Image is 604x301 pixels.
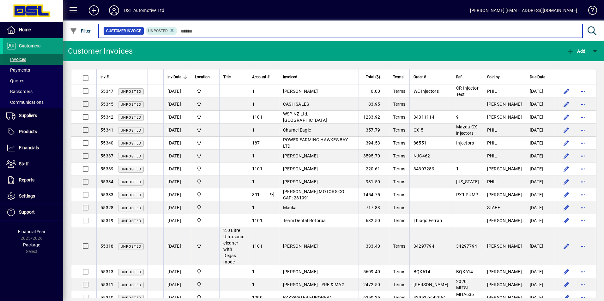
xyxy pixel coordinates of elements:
[19,145,39,150] span: Financials
[195,243,215,250] span: Central
[252,102,255,107] span: 1
[6,57,26,62] span: Invoices
[100,74,109,80] span: Inv #
[456,140,474,145] span: Injectors
[19,113,37,118] span: Suppliers
[121,115,141,120] span: Unposted
[106,28,141,34] span: Customer Invoice
[100,282,113,287] span: 55311
[195,101,215,108] span: Central
[393,179,405,184] span: Terms
[19,161,29,166] span: Staff
[252,218,263,223] span: 1101
[3,65,63,75] a: Payments
[487,153,497,158] span: PHIL
[456,244,477,249] span: 34297794
[223,74,244,80] div: Title
[414,153,430,158] span: NJC462
[252,179,255,184] span: 1
[414,74,448,80] div: Order #
[456,192,478,197] span: PX1 PUMP
[100,140,113,145] span: 55340
[414,166,434,171] span: 34307289
[19,43,40,48] span: Customers
[252,166,263,171] span: 1101
[359,162,389,175] td: 220.61
[359,214,389,227] td: 632.50
[163,278,191,291] td: [DATE]
[456,279,468,290] span: 2020 MITSI
[487,244,522,249] span: [PERSON_NAME]
[526,278,555,291] td: [DATE]
[393,166,405,171] span: Terms
[578,151,588,161] button: More options
[566,49,585,54] span: Add
[414,74,426,80] span: Order #
[163,188,191,201] td: [DATE]
[100,127,113,133] span: 55341
[487,205,500,210] span: STAFF
[70,28,91,33] span: Filter
[121,167,141,171] span: Unposted
[100,89,113,94] span: 55347
[283,189,345,200] span: [PERSON_NAME] MOTORS CO CAP: 281991
[283,74,297,80] span: Invoiced
[359,201,389,214] td: 717.83
[283,282,345,287] span: [PERSON_NAME] TYRE & MAG
[393,205,405,210] span: Terms
[561,164,571,174] button: Edit
[393,244,405,249] span: Terms
[578,241,588,251] button: More options
[456,269,473,274] span: BQK614
[487,269,522,274] span: [PERSON_NAME]
[487,140,497,145] span: PHIL
[163,85,191,98] td: [DATE]
[583,1,596,22] a: Knowledge Base
[561,267,571,277] button: Edit
[121,245,141,249] span: Unposted
[283,205,297,210] span: Macka
[121,296,141,300] span: Unposted
[163,150,191,162] td: [DATE]
[526,175,555,188] td: [DATE]
[487,282,522,287] span: [PERSON_NAME]
[414,295,446,300] span: 42951 or 42964
[283,127,311,133] span: Charnel Eagle
[414,244,434,249] span: 34297794
[578,267,588,277] button: More options
[146,27,178,35] mat-chip: Customer Invoice Status: Unposted
[163,201,191,214] td: [DATE]
[456,115,459,120] span: 9
[578,177,588,187] button: More options
[84,5,104,16] button: Add
[456,166,459,171] span: 1
[487,115,522,120] span: [PERSON_NAME]
[121,128,141,133] span: Unposted
[526,85,555,98] td: [DATE]
[359,227,389,265] td: 333.40
[195,191,215,198] span: Central
[167,74,187,80] div: Inv Date
[414,89,439,94] span: WE Injectors
[252,127,255,133] span: 1
[163,175,191,188] td: [DATE]
[121,219,141,223] span: Unposted
[561,215,571,226] button: Edit
[526,188,555,201] td: [DATE]
[561,190,571,200] button: Edit
[359,188,389,201] td: 1454.75
[526,124,555,137] td: [DATE]
[163,111,191,124] td: [DATE]
[19,27,31,32] span: Home
[121,103,141,107] span: Unposted
[456,74,479,80] div: Ref
[3,86,63,97] a: Backorders
[283,244,318,249] span: [PERSON_NAME]
[561,99,571,109] button: Edit
[487,89,497,94] span: PHIL
[561,203,571,213] button: Edit
[526,227,555,265] td: [DATE]
[283,218,326,223] span: Team Dental Rotorua
[167,74,181,80] span: Inv Date
[393,102,405,107] span: Terms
